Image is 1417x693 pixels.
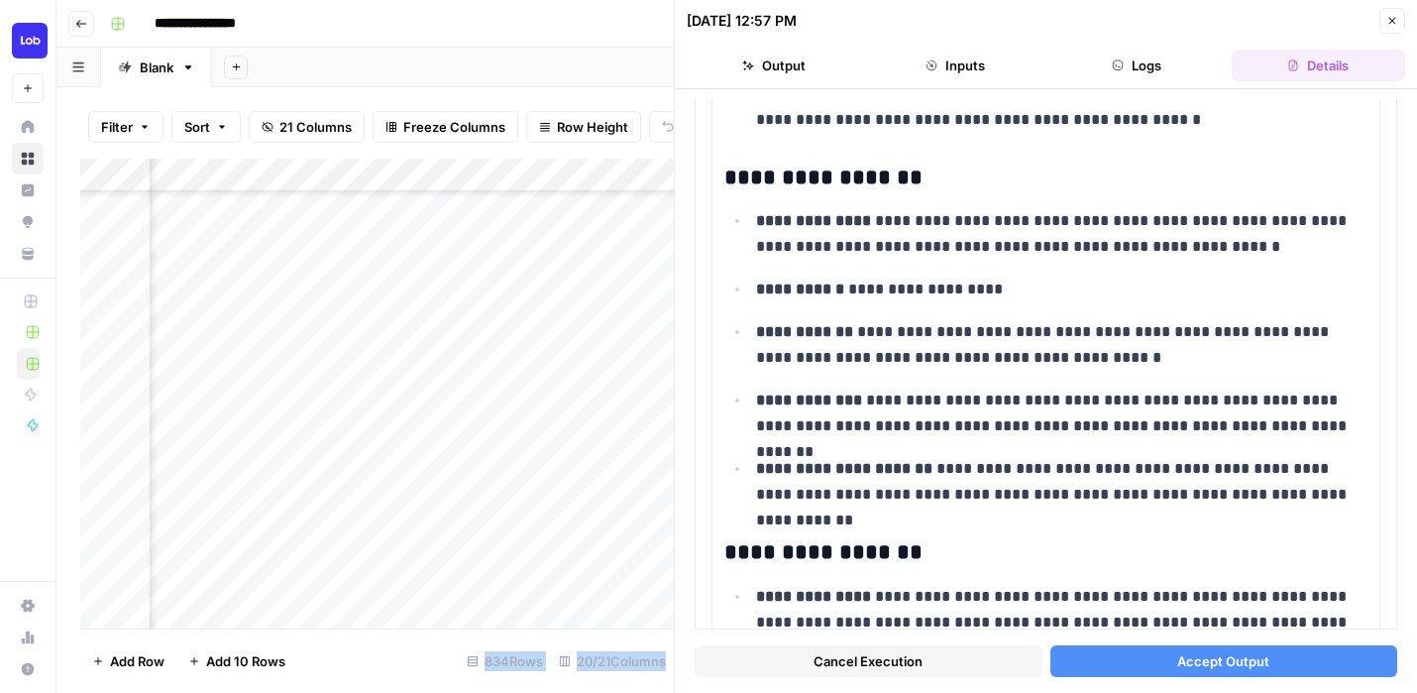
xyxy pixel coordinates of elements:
a: Opportunities [12,206,44,238]
button: Sort [171,111,241,143]
a: Browse [12,143,44,174]
button: Workspace: Lob [12,16,44,65]
span: Freeze Columns [403,117,505,137]
button: Logs [1050,50,1224,81]
button: 21 Columns [249,111,365,143]
a: Settings [12,590,44,622]
div: Blank [140,58,173,77]
button: Help + Support [12,653,44,685]
a: Usage [12,622,44,653]
span: Cancel Execution [814,651,923,671]
img: Lob Logo [12,23,48,58]
button: Row Height [526,111,641,143]
span: Accept Output [1177,651,1269,671]
div: [DATE] 12:57 PM [687,11,797,31]
button: Details [1232,50,1405,81]
button: Filter [88,111,163,143]
div: 834 Rows [459,645,551,677]
div: 20/21 Columns [551,645,674,677]
button: Add Row [80,645,176,677]
a: Blank [101,48,212,87]
span: Sort [184,117,210,137]
a: Insights [12,174,44,206]
button: Inputs [868,50,1041,81]
span: Row Height [557,117,628,137]
button: Output [687,50,860,81]
button: Freeze Columns [373,111,518,143]
button: Cancel Execution [695,645,1042,677]
span: 21 Columns [279,117,352,137]
a: Your Data [12,238,44,270]
a: Home [12,111,44,143]
button: Accept Output [1050,645,1398,677]
span: Filter [101,117,133,137]
span: Add Row [110,651,164,671]
button: Add 10 Rows [176,645,297,677]
span: Add 10 Rows [206,651,285,671]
